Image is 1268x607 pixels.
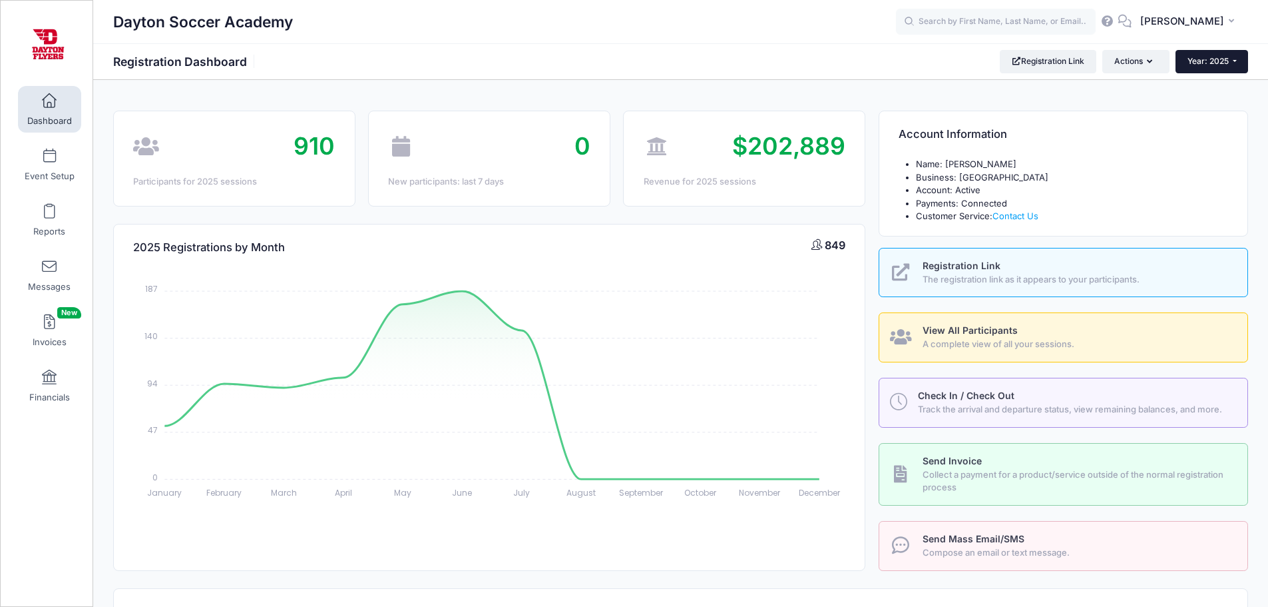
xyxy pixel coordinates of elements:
span: Send Mass Email/SMS [923,533,1024,544]
a: Registration Link [1000,50,1096,73]
span: Reports [33,226,65,237]
div: Revenue for 2025 sessions [644,175,845,189]
span: Track the arrival and departure status, view remaining balances, and more. [918,403,1232,416]
span: View All Participants [923,324,1018,336]
li: Customer Service: [916,210,1228,223]
li: Account: Active [916,184,1228,197]
div: Participants for 2025 sessions [133,175,335,189]
a: Dashboard [18,86,81,133]
span: 910 [294,131,335,161]
button: [PERSON_NAME] [1132,7,1248,37]
span: Event Setup [25,171,75,182]
span: 0 [574,131,590,161]
tspan: 0 [153,471,158,482]
a: View All Participants A complete view of all your sessions. [879,312,1248,362]
tspan: March [271,487,297,498]
span: The registration link as it appears to your participants. [923,273,1233,287]
span: Invoices [33,336,67,348]
tspan: July [514,487,530,498]
input: Search by First Name, Last Name, or Email... [896,9,1096,35]
tspan: August [566,487,596,498]
span: New [57,307,81,318]
tspan: 187 [146,283,158,295]
tspan: January [148,487,182,498]
a: Send Mass Email/SMS Compose an email or text message. [879,521,1248,571]
tspan: 94 [148,377,158,388]
a: Send Invoice Collect a payment for a product/service outside of the normal registration process [879,443,1248,506]
a: Dayton Soccer Academy [1,14,94,77]
span: [PERSON_NAME] [1140,14,1224,29]
h4: Account Information [899,116,1007,154]
tspan: April [335,487,352,498]
a: Financials [18,362,81,409]
span: Compose an email or text message. [923,546,1233,560]
span: Send Invoice [923,455,982,466]
span: 849 [825,239,845,252]
div: New participants: last 7 days [388,175,590,189]
a: Reports [18,197,81,243]
button: Year: 2025 [1175,50,1248,73]
a: Check In / Check Out Track the arrival and departure status, view remaining balances, and more. [879,378,1248,428]
tspan: November [740,487,781,498]
a: InvoicesNew [18,307,81,354]
tspan: May [394,487,411,498]
h1: Dayton Soccer Academy [113,7,293,37]
span: Collect a payment for a product/service outside of the normal registration process [923,468,1233,494]
span: Check In / Check Out [918,390,1014,401]
a: Event Setup [18,141,81,188]
span: Messages [28,281,71,293]
a: Registration Link The registration link as it appears to your participants. [879,248,1248,298]
tspan: September [619,487,664,498]
button: Actions [1102,50,1169,73]
li: Business: [GEOGRAPHIC_DATA] [916,171,1228,185]
h1: Registration Dashboard [113,55,258,69]
span: Year: 2025 [1187,56,1229,66]
a: Messages [18,252,81,299]
img: Dayton Soccer Academy [23,21,73,71]
tspan: October [684,487,717,498]
li: Name: [PERSON_NAME] [916,158,1228,171]
tspan: 140 [145,330,158,342]
tspan: June [453,487,473,498]
span: $202,889 [732,131,845,161]
li: Payments: Connected [916,197,1228,211]
tspan: December [799,487,841,498]
span: A complete view of all your sessions. [923,338,1233,351]
span: Financials [29,392,70,403]
tspan: 47 [148,424,158,436]
span: Registration Link [923,260,1000,271]
h4: 2025 Registrations by Month [133,229,285,267]
span: Dashboard [27,115,72,127]
tspan: February [207,487,242,498]
a: Contact Us [992,211,1038,221]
